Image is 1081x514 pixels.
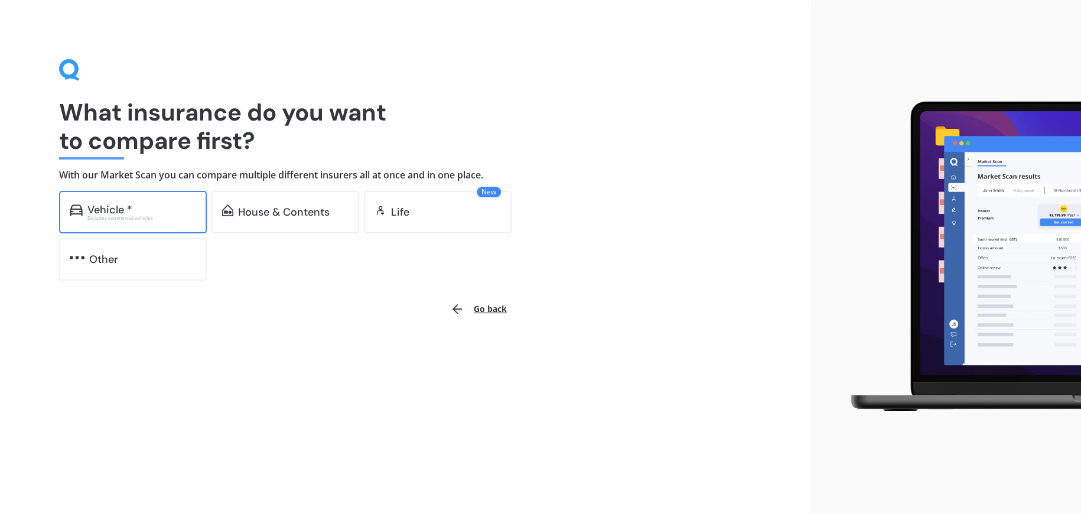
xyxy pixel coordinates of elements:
[477,187,501,197] span: New
[59,98,752,155] h1: What insurance do you want to compare first?
[833,95,1081,419] img: laptop.webp
[391,206,409,218] div: Life
[70,204,83,216] img: car.f15378c7a67c060ca3f3.svg
[89,253,118,265] div: Other
[443,295,514,323] button: Go back
[238,206,330,218] div: House & Contents
[222,204,233,216] img: home-and-contents.b802091223b8502ef2dd.svg
[375,204,386,216] img: life.f720d6a2d7cdcd3ad642.svg
[59,169,752,181] h4: With our Market Scan you can compare multiple different insurers all at once and in one place.
[70,252,84,263] img: other.81dba5aafe580aa69f38.svg
[87,216,196,220] div: Excludes commercial vehicles
[87,204,132,216] div: Vehicle *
